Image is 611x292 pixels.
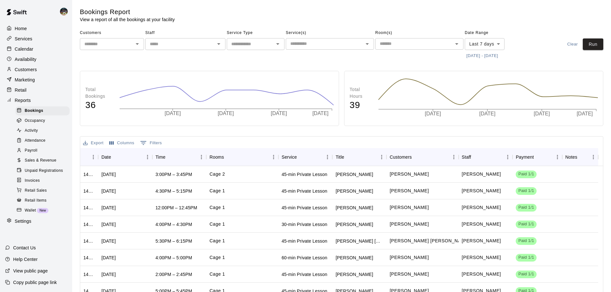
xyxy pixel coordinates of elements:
div: 3:00PM – 3:45PM [156,171,192,178]
p: Mason Doppler [390,188,429,194]
div: Payroll [15,146,70,155]
button: Open [363,39,372,48]
p: Cage 1 [209,254,225,261]
div: Last 7 days [465,38,505,50]
p: Nolan Gilbert [462,221,501,228]
button: Sort [297,153,306,162]
tspan: [DATE] [425,111,441,117]
button: Sort [577,153,586,162]
a: Availability [5,54,67,64]
div: Rooms [209,148,224,166]
div: Service [282,148,297,166]
span: Paid 1/1 [516,204,537,211]
tspan: [DATE] [165,111,181,116]
div: Cooper Brilz [335,238,383,244]
div: 1419485 [83,188,95,194]
a: Settings [5,216,67,226]
a: Retail Sales [15,186,72,196]
div: Invoices [15,176,70,185]
button: Menu [143,152,152,162]
a: Payroll [15,146,72,156]
div: Customers [5,65,67,74]
p: Copy public page link [13,279,57,286]
tspan: [DATE] [576,111,592,117]
button: Sort [165,153,174,162]
div: ID [80,148,98,166]
p: Cage 2 [209,171,225,178]
div: Occupancy [15,116,70,125]
p: Casey Peck [462,171,501,178]
div: 45-min Private Lesson [282,188,327,194]
a: Activity [15,126,72,136]
div: Attendance [15,136,70,145]
a: Retail Items [15,196,72,205]
p: Contact Us [13,245,36,251]
div: Fri, Sep 12, 2025 [101,171,116,178]
div: 4:30PM – 5:15PM [156,188,192,194]
p: Cy Miller [462,271,501,278]
div: 60-min Private Lesson [282,254,327,261]
span: Paid 1/1 [516,254,537,261]
tspan: [DATE] [218,111,234,116]
button: Menu [589,152,598,162]
div: 4:00PM – 4:30PM [156,221,192,228]
div: Mason Buch [335,271,373,278]
a: WalletNew [15,205,72,215]
p: Cooper Brilz [390,238,470,244]
div: 1403900 [83,271,95,278]
a: Reports [5,96,67,105]
tspan: [DATE] [534,111,550,117]
span: Attendance [25,138,46,144]
h4: 39 [350,100,372,111]
div: Retail Sales [15,186,70,195]
div: Staff [459,148,513,166]
button: Sort [111,153,120,162]
p: Customers [15,66,37,73]
span: Unpaid Registrations [25,168,63,174]
div: Time [152,148,207,166]
div: Retail [5,85,67,95]
tspan: [DATE] [479,111,495,117]
span: Activity [25,128,38,134]
span: Retail Items [25,197,47,204]
p: Help Center [13,256,38,263]
p: Marketing [15,77,35,83]
a: Attendance [15,136,72,146]
h5: Bookings Report [80,8,175,16]
p: Settings [15,218,31,224]
div: WalletNew [15,206,70,215]
button: Sort [534,153,543,162]
button: Open [452,39,461,48]
button: Run [583,38,603,50]
p: Cage 1 [209,204,225,211]
div: Cameron Burgoyne [335,171,373,178]
p: Total Bookings [85,86,113,100]
span: Date Range [465,28,521,38]
button: Sort [83,153,92,162]
a: Occupancy [15,116,72,126]
a: Home [5,24,67,33]
span: Paid 1/1 [516,238,537,244]
div: Thu, Sep 11, 2025 [101,271,116,278]
p: Cage 1 [209,238,225,244]
div: 4:00PM – 5:00PM [156,254,192,261]
a: Services [5,34,67,44]
h4: 36 [85,100,113,111]
span: Invoices [25,178,40,184]
a: Calendar [5,44,67,54]
span: Service Type [227,28,284,38]
p: James DeMers [390,204,429,211]
div: Time [156,148,165,166]
div: Customers [386,148,459,166]
span: Customers [80,28,144,38]
a: Sales & Revenue [15,156,72,166]
div: Unpaid Registrations [15,166,70,175]
div: 1416844 [83,204,95,211]
span: Wallet [25,207,36,214]
a: Marketing [5,75,67,85]
tspan: [DATE] [312,111,328,116]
